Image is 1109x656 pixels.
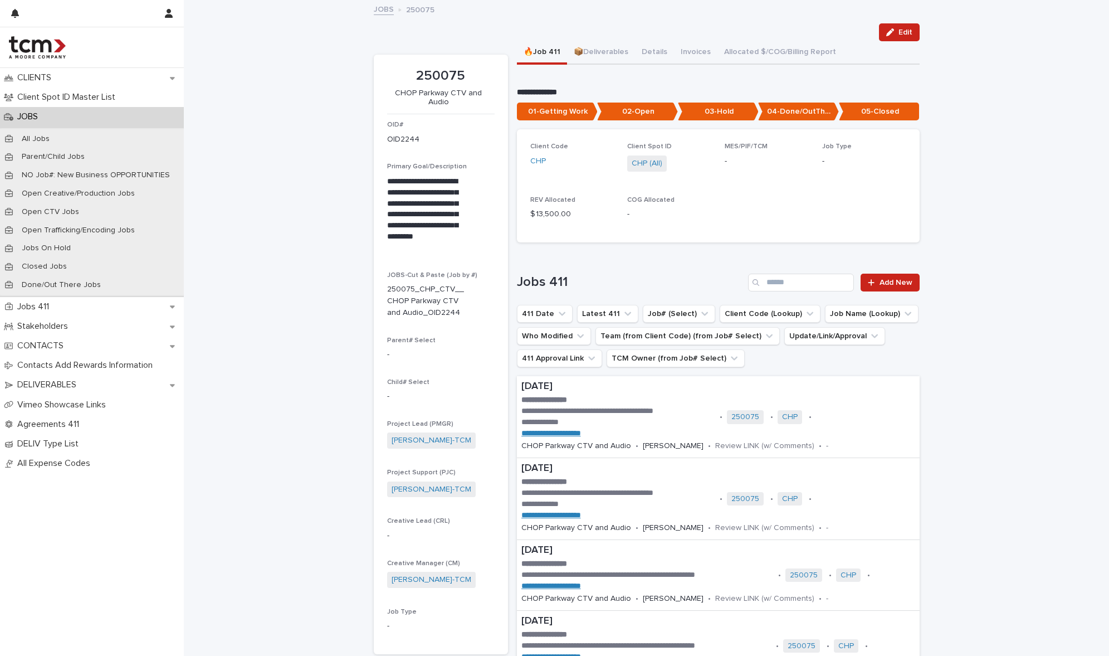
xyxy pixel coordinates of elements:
p: [DATE] [521,545,915,557]
p: - [826,523,828,533]
button: Details [635,41,674,65]
p: OID2244 [387,134,419,145]
span: MES/PIF/TCM [725,143,768,150]
p: 05-Closed [839,103,920,121]
p: • [708,594,711,604]
p: CHOP Parkway CTV and Audio [521,594,631,604]
p: • [636,523,638,533]
a: 250075 [788,642,815,651]
p: [DATE] [521,381,915,393]
p: Closed Jobs [13,262,76,271]
p: Review LINK (w/ Comments) [715,441,814,451]
p: - [387,620,495,632]
button: 411 Approval Link [517,349,602,367]
span: Project Lead (PMGR) [387,421,453,427]
span: Child# Select [387,379,429,386]
a: 250075 [731,494,759,504]
p: - [725,156,809,167]
p: • [770,412,773,422]
span: Client Code [530,143,568,150]
p: 250075 [387,68,495,84]
span: Client Spot ID [627,143,672,150]
p: DELIV Type List [13,439,87,449]
span: OID# [387,122,403,128]
button: TCM Owner (from Job# Select) [607,349,745,367]
span: Primary Goal/Description [387,163,467,170]
p: • [819,594,822,604]
p: • [867,571,870,580]
button: 📦Deliverables [567,41,635,65]
p: 03-Hold [678,103,759,121]
p: [PERSON_NAME] [643,523,703,533]
button: Allocated $/COG/Billing Report [717,41,843,65]
a: 250075 [731,412,759,422]
p: • [809,494,812,504]
p: Vimeo Showcase Links [13,400,115,410]
p: CHOP Parkway CTV and Audio [521,523,631,533]
span: COG Allocated [627,197,675,203]
p: [DATE] [521,615,915,628]
p: CLIENTS [13,72,60,83]
p: Done/Out There Jobs [13,280,110,290]
p: • [809,412,812,422]
span: Parent# Select [387,337,436,344]
a: [PERSON_NAME]-TCM [392,484,471,495]
a: [PERSON_NAME]-TCM [392,435,471,446]
a: CHP (All) [632,158,662,169]
a: Add New [861,274,919,291]
p: [PERSON_NAME] [643,594,703,604]
button: Job Name (Lookup) [825,305,919,323]
button: 🔥Job 411 [517,41,567,65]
p: DELIVERABLES [13,380,85,390]
p: • [819,523,822,533]
p: - [627,208,711,220]
button: Update/Link/Approval [784,327,885,345]
span: Job Type [822,143,852,150]
p: Contacts Add Rewards Information [13,360,162,371]
button: Job# (Select) [643,305,715,323]
p: 04-Done/OutThere [758,103,839,121]
button: Invoices [674,41,717,65]
button: 411 Date [517,305,573,323]
p: - [826,441,828,451]
input: Search [748,274,854,291]
p: • [708,523,711,533]
a: CHP [782,412,798,422]
p: - [826,594,828,604]
span: Project Support (PJC) [387,469,456,476]
p: All Expense Codes [13,458,99,469]
a: CHP [841,571,856,580]
p: Open CTV Jobs [13,207,88,217]
p: - [387,349,495,361]
button: Edit [879,23,920,41]
span: Edit [898,28,912,36]
p: Review LINK (w/ Comments) [715,594,814,604]
p: All Jobs [13,134,58,144]
p: CONTACTS [13,341,72,351]
button: Team (from Client Code) (from Job# Select) [595,327,780,345]
p: - [387,530,495,542]
button: Who Modified [517,327,591,345]
p: • [720,412,722,422]
p: • [636,594,638,604]
img: 4hMmSqQkux38exxPVZHQ [9,36,66,59]
p: $ 13,500.00 [530,208,614,220]
p: 250075_CHP_CTV__CHOP Parkway CTV and Audio_OID2244 [387,284,468,318]
p: Stakeholders [13,321,77,332]
p: • [778,571,781,580]
p: • [829,571,832,580]
p: [PERSON_NAME] [643,441,703,451]
a: JOBS [374,2,394,15]
p: • [865,642,868,651]
span: JOBS-Cut & Paste (Job by #) [387,272,477,279]
p: Parent/Child Jobs [13,152,94,162]
span: Job Type [387,609,417,615]
a: CHP [782,494,798,504]
p: JOBS [13,111,47,122]
a: CHP [530,156,546,167]
p: 01-Getting Work [517,103,598,121]
p: 02-Open [597,103,678,121]
p: CHOP Parkway CTV and Audio [521,441,631,451]
a: CHP [838,642,854,651]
